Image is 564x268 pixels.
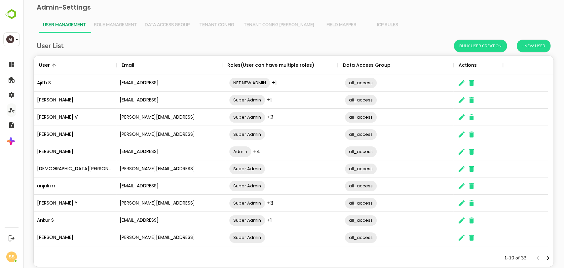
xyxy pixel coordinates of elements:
div: [EMAIL_ADDRESS] [93,92,199,109]
span: Super Admin [206,131,242,138]
span: all_access [322,234,354,241]
button: Sort [111,61,119,69]
div: [PERSON_NAME] [11,92,93,109]
div: [DEMOGRAPHIC_DATA][PERSON_NAME][DEMOGRAPHIC_DATA] [11,160,93,177]
button: Sort [27,61,35,69]
div: Data Access Group [320,56,367,74]
span: all_access [322,199,354,207]
div: Vertical tabs example [16,17,525,33]
span: Super Admin [206,216,242,224]
span: Field Mapper [299,22,337,28]
p: 1-10 of 33 [481,255,503,261]
span: all_access [322,182,354,190]
span: Super Admin [206,96,242,104]
div: [PERSON_NAME][EMAIL_ADDRESS] [93,160,199,177]
span: Super Admin [206,182,242,190]
button: Next page [520,253,530,263]
span: NET NEW ADMIN [206,79,247,87]
div: [PERSON_NAME][EMAIL_ADDRESS] [93,195,199,212]
div: [PERSON_NAME][EMAIL_ADDRESS] [93,126,199,143]
div: Email [98,56,111,74]
div: AI [6,35,14,43]
img: BambooboxLogoMark.f1c84d78b4c51b1a7b5f700c9845e183.svg [3,8,20,20]
div: [EMAIL_ADDRESS] [93,212,199,229]
div: [PERSON_NAME] [11,126,93,143]
span: Data Access Group [122,22,167,28]
span: +2 [244,113,250,121]
button: Bulk User Creation [431,40,484,52]
div: Actions [435,56,454,74]
span: all_access [322,131,354,138]
span: +1 [249,79,254,87]
h6: User List [14,41,40,51]
button: Logout [7,234,16,243]
span: all_access [322,148,354,155]
span: all_access [322,79,354,87]
div: [EMAIL_ADDRESS] [93,74,199,92]
span: User Management [20,22,63,28]
span: ICP Rules [345,22,384,28]
span: all_access [322,165,354,172]
div: User [16,56,27,74]
span: Super Admin [206,165,242,172]
div: [PERSON_NAME][EMAIL_ADDRESS] [93,109,199,126]
div: [PERSON_NAME] [11,143,93,160]
span: Admin [206,148,228,155]
div: [PERSON_NAME] [11,229,93,246]
span: +1 [244,96,249,104]
span: +3 [244,199,250,207]
div: anjali m [11,177,93,195]
span: Role Management [71,22,114,28]
span: +4 [230,148,237,155]
div: [EMAIL_ADDRESS] [93,143,199,160]
span: all_access [322,113,354,121]
span: +1 [244,216,249,224]
div: [PERSON_NAME] Y [11,195,93,212]
div: Roles(User can have multiple roles) [204,56,291,74]
span: Tenant Config [PERSON_NAME] [221,22,291,28]
span: Super Admin [206,199,242,207]
div: [PERSON_NAME][EMAIL_ADDRESS] [93,229,199,246]
div: SS [6,251,17,262]
div: Ankur S [11,212,93,229]
span: Tenant Config [174,22,213,28]
div: Ajith S [11,74,93,92]
div: The User Data [10,56,531,267]
button: +New User [494,40,527,52]
span: all_access [322,216,354,224]
span: Super Admin [206,113,242,121]
span: all_access [322,96,354,104]
div: [EMAIL_ADDRESS] [93,177,199,195]
div: [PERSON_NAME] V [11,109,93,126]
span: Super Admin [206,234,242,241]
